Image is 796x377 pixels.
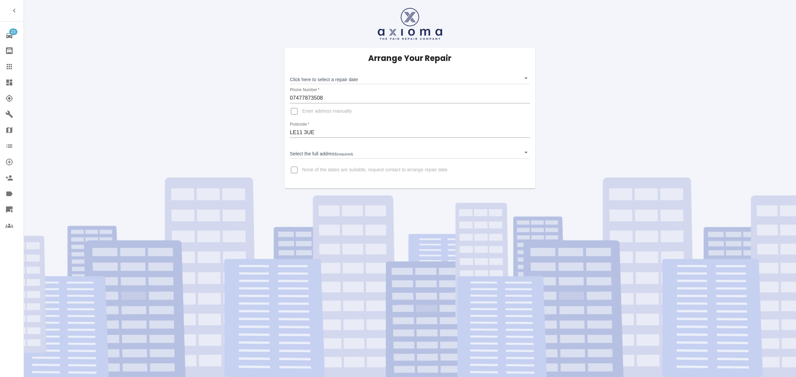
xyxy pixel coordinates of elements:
label: Postcode [290,122,309,127]
img: axioma [378,8,442,40]
span: 23 [9,28,17,35]
span: None of the dates are suitable, request contact to arrange repair date. [302,167,449,173]
label: Phone Number [290,87,319,93]
h5: Arrange Your Repair [368,53,451,64]
span: Enter address manually [302,108,352,115]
